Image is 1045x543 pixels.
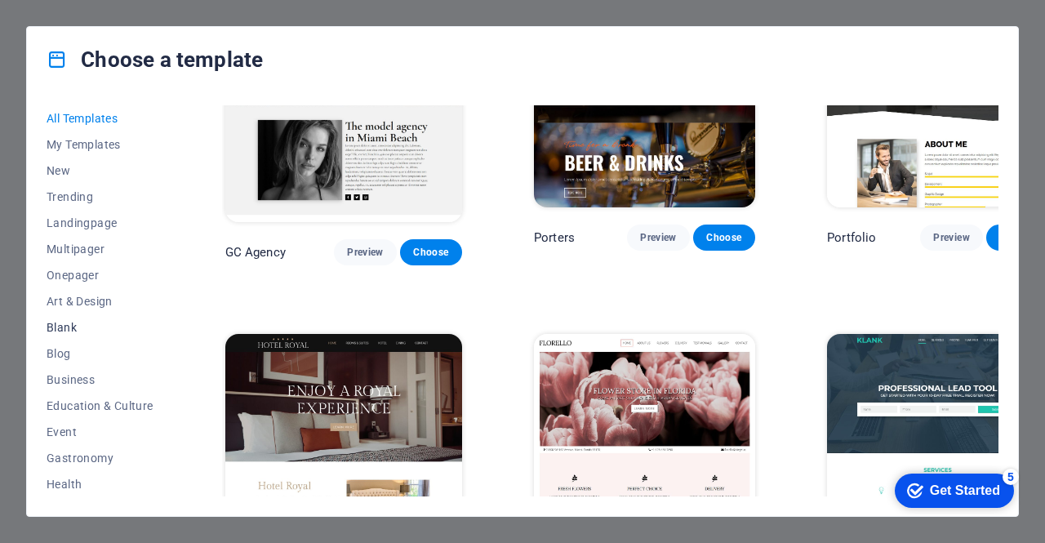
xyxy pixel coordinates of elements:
button: Landingpage [47,210,153,236]
button: My Templates [47,131,153,158]
button: Blog [47,340,153,367]
button: Preview [627,225,689,251]
span: Art & Design [47,295,153,308]
span: Trending [47,190,153,203]
span: My Templates [47,138,153,151]
button: Choose [693,225,755,251]
div: 5 [121,3,137,20]
span: New [47,164,153,177]
button: Trending [47,184,153,210]
span: Preview [933,231,969,244]
button: Business [47,367,153,393]
button: Preview [920,225,982,251]
button: Health [47,471,153,497]
div: Get Started [48,18,118,33]
div: Get Started 5 items remaining, 0% complete [13,8,132,42]
button: Choose [400,239,462,265]
button: Gastronomy [47,445,153,471]
span: Health [47,478,153,491]
button: Blank [47,314,153,340]
button: Art & Design [47,288,153,314]
span: Landingpage [47,216,153,229]
button: All Templates [47,105,153,131]
span: Event [47,425,153,438]
button: Preview [334,239,396,265]
button: Multipager [47,236,153,262]
span: Blog [47,347,153,360]
p: Portfolio [827,229,876,246]
span: Preview [640,231,676,244]
img: GC Agency [225,4,462,223]
button: Event [47,419,153,445]
span: Multipager [47,243,153,256]
span: Gastronomy [47,452,153,465]
button: New [47,158,153,184]
button: Education & Culture [47,393,153,419]
span: Blank [47,321,153,334]
span: Business [47,373,153,386]
button: Onepager [47,262,153,288]
span: Education & Culture [47,399,153,412]
span: Onepager [47,269,153,282]
h4: Choose a template [47,47,263,73]
span: Choose [706,231,742,244]
span: Choose [413,246,449,259]
p: Porters [534,229,575,246]
p: GC Agency [225,244,286,260]
img: Porters [534,4,755,208]
span: Preview [347,246,383,259]
span: All Templates [47,112,153,125]
img: Florello [534,334,755,538]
